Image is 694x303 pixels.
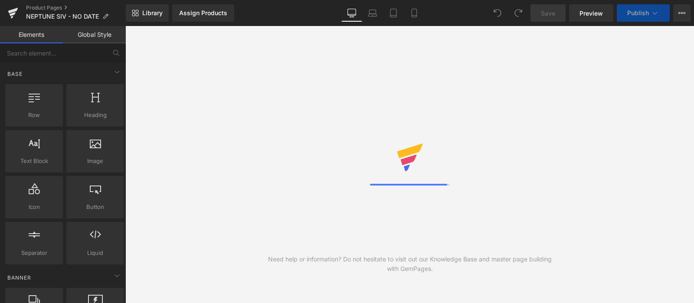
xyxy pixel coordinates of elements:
span: Publish [627,10,649,16]
span: Button [69,202,121,212]
a: New Library [126,4,169,22]
span: Heading [69,111,121,120]
a: Tablet [383,4,404,22]
span: Text Block [8,156,60,166]
button: Undo [489,4,506,22]
div: Assign Products [179,10,227,16]
a: Global Style [63,26,126,43]
button: Redo [510,4,527,22]
span: Library [142,9,163,17]
button: Publish [617,4,670,22]
button: More [673,4,691,22]
a: Mobile [404,4,425,22]
span: Preview [579,9,603,18]
span: NEPTUNE SIV - NO DATE [26,13,99,20]
span: Save [541,9,555,18]
a: Desktop [341,4,362,22]
a: Product Pages [26,4,126,11]
span: Liquid [69,248,121,257]
span: Row [8,111,60,120]
a: Laptop [362,4,383,22]
div: Need help or information? Do not hesitate to visit out our Knowledge Base and master page buildin... [268,254,552,274]
span: Banner [7,274,32,282]
span: Icon [8,202,60,212]
span: Image [69,156,121,166]
a: Preview [569,4,613,22]
span: Separator [8,248,60,257]
span: Base [7,70,23,78]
